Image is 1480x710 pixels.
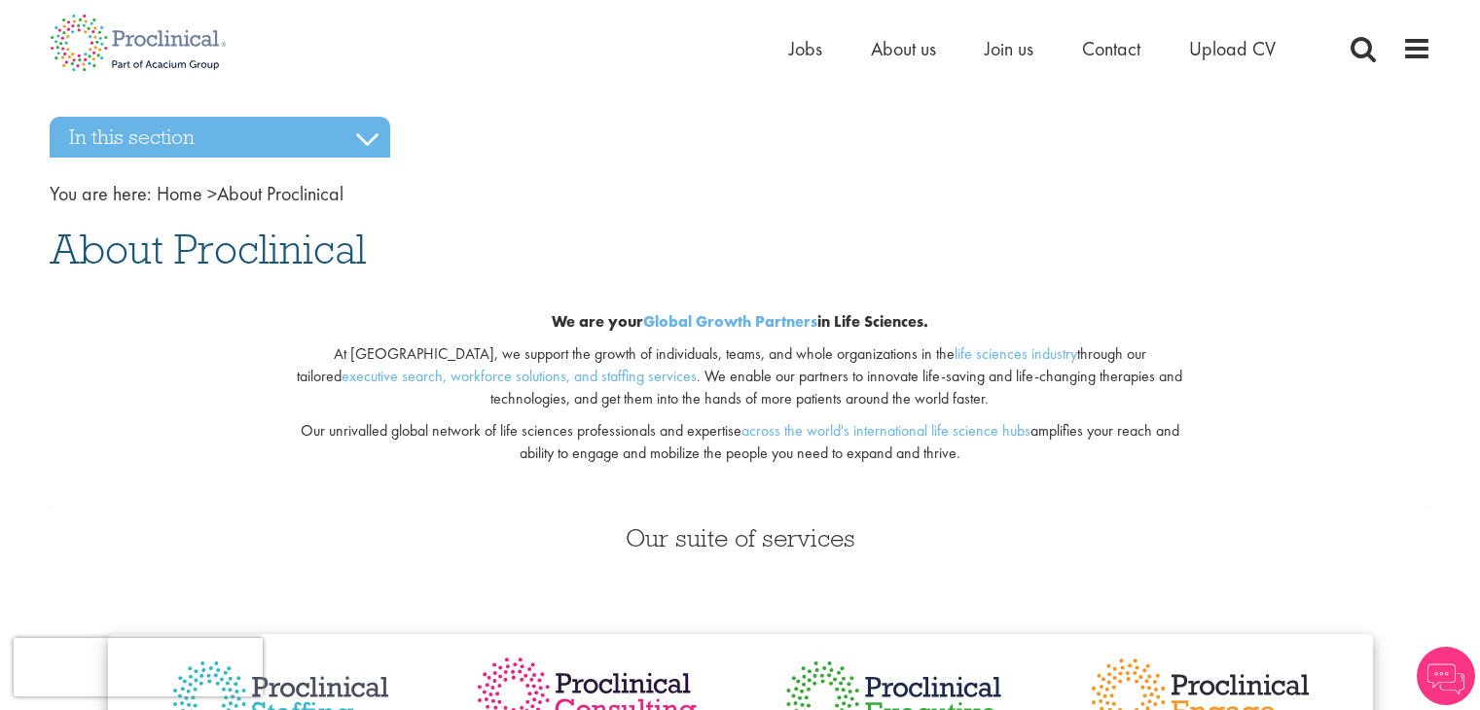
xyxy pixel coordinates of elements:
[985,36,1033,61] a: Join us
[284,420,1196,465] p: Our unrivalled global network of life sciences professionals and expertise amplifies your reach a...
[871,36,936,61] a: About us
[207,181,217,206] span: >
[1189,36,1276,61] a: Upload CV
[643,311,817,332] a: Global Growth Partners
[50,181,152,206] span: You are here:
[552,311,928,332] b: We are your in Life Sciences.
[741,420,1030,441] a: across the world's international life science hubs
[50,117,390,158] h3: In this section
[284,343,1196,410] p: At [GEOGRAPHIC_DATA], we support the growth of individuals, teams, and whole organizations in the...
[342,366,697,386] a: executive search, workforce solutions, and staffing services
[1082,36,1140,61] a: Contact
[789,36,822,61] a: Jobs
[157,181,202,206] a: breadcrumb link to Home
[157,181,343,206] span: About Proclinical
[955,343,1077,364] a: life sciences industry
[1417,647,1475,705] img: Chatbot
[50,525,1431,550] h3: Our suite of services
[14,638,263,696] iframe: reCAPTCHA
[50,223,366,275] span: About Proclinical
